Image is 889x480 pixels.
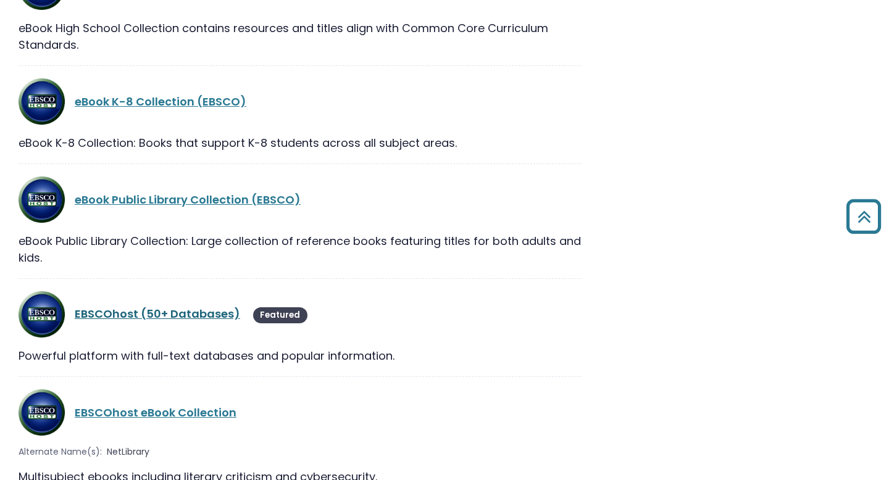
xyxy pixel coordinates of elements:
[75,306,240,321] a: EBSCOhost (50+ Databases)
[841,205,886,228] a: Back to Top
[19,347,582,364] div: Powerful platform with full-text databases and popular information.
[75,405,236,420] a: EBSCOhost eBook Collection
[19,20,582,53] div: eBook High School Collection contains resources and titles align with Common Core Curriculum Stan...
[19,134,582,151] div: eBook K-8 Collection: Books that support K-8 students across all subject areas.
[107,445,149,458] span: NetLibrary
[253,307,307,323] span: Featured
[19,445,102,458] span: Alternate Name(s):
[19,233,582,266] div: eBook Public Library Collection: Large collection of reference books featuring titles for both ad...
[75,192,301,207] a: eBook Public Library Collection (EBSCO)
[75,94,246,109] a: eBook K-8 Collection (EBSCO)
